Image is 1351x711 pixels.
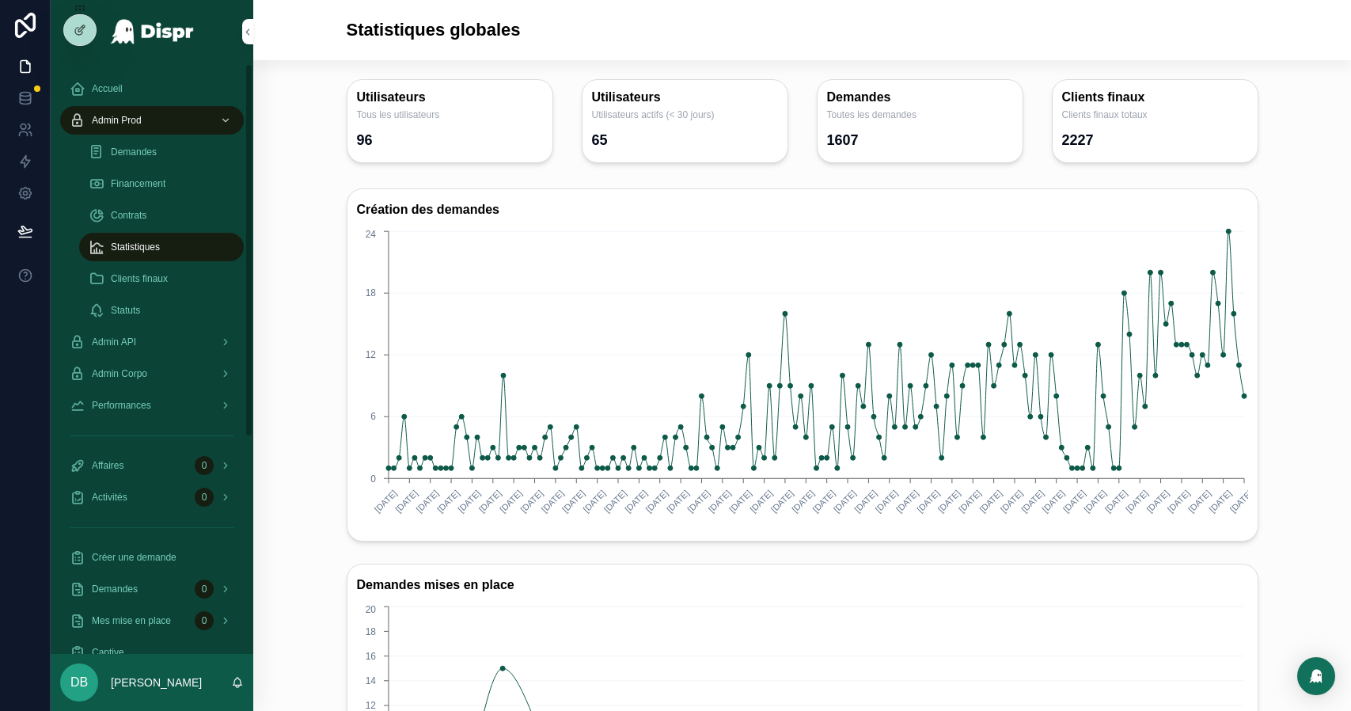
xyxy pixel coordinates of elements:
span: Captive [92,646,124,659]
text: [DATE] [601,488,628,514]
text: [DATE] [664,488,690,514]
h3: Demandes mises en place [357,574,1248,596]
a: Accueil [60,74,244,103]
span: Créer une demande [92,551,176,564]
text: [DATE] [727,488,753,514]
text: [DATE] [1082,488,1108,514]
a: Statuts [79,296,244,325]
tspan: 20 [365,604,376,615]
text: [DATE] [1144,488,1171,514]
h1: Statistiques globales [347,19,521,41]
a: Performances [60,391,244,420]
span: Demandes [111,146,157,158]
tspan: 18 [365,287,376,298]
a: Statistiques [79,233,244,261]
a: Admin Corpo [60,359,244,388]
div: 0 [195,611,214,630]
img: App logo [110,19,195,44]
a: Admin API [60,328,244,356]
text: [DATE] [476,488,503,514]
tspan: 12 [365,700,376,711]
span: Financement [111,177,165,190]
tspan: 12 [365,349,376,360]
text: [DATE] [957,488,983,514]
text: [DATE] [1040,488,1066,514]
text: [DATE] [560,488,586,514]
a: Créer une demande [60,543,244,572]
span: Statuts [111,304,140,317]
span: Statistiques [111,241,160,253]
div: 0 [195,488,214,507]
text: [DATE] [1207,488,1233,514]
text: [DATE] [1228,488,1254,514]
text: [DATE] [393,488,419,514]
text: [DATE] [894,488,920,514]
h3: Clients finaux [1062,89,1248,105]
text: [DATE] [873,488,899,514]
a: Financement [79,169,244,198]
text: [DATE] [518,488,545,514]
a: Mes mise en place0 [60,606,244,635]
text: [DATE] [539,488,565,514]
span: Toutes les demandes [827,108,1013,121]
a: Contrats [79,201,244,230]
div: 1607 [827,127,859,153]
span: Clients finaux totaux [1062,108,1248,121]
text: [DATE] [456,488,482,514]
p: [PERSON_NAME] [111,675,202,690]
a: Activités0 [60,483,244,511]
span: Accueil [92,82,123,95]
div: 65 [592,127,608,153]
text: [DATE] [414,488,440,514]
span: Utilisateurs actifs (< 30 jours) [592,108,778,121]
text: [DATE] [748,488,774,514]
a: Clients finaux [79,264,244,293]
text: [DATE] [643,488,670,514]
text: [DATE] [685,488,712,514]
span: Affaires [92,459,123,472]
tspan: 18 [365,626,376,637]
a: Demandes [79,138,244,166]
text: [DATE] [977,488,1004,514]
text: [DATE] [1186,488,1212,514]
a: Admin Prod [60,106,244,135]
span: Mes mise en place [92,614,171,627]
tspan: 6 [370,411,376,422]
text: [DATE] [998,488,1024,514]
span: Admin API [92,336,136,348]
span: Activités [92,491,127,504]
span: Performances [92,399,151,412]
text: [DATE] [810,488,837,514]
text: [DATE] [706,488,732,514]
tspan: 14 [365,675,376,686]
text: [DATE] [915,488,941,514]
h3: Utilisateurs [357,89,543,105]
text: [DATE] [831,488,857,514]
text: [DATE] [372,488,398,514]
a: Affaires0 [60,451,244,480]
text: [DATE] [768,488,795,514]
div: 0 [195,580,214,599]
text: [DATE] [581,488,607,514]
span: Demandes [92,583,138,595]
div: 2227 [1062,127,1094,153]
a: Captive [60,638,244,667]
span: Admin Prod [92,114,142,127]
text: [DATE] [1123,488,1149,514]
text: [DATE] [1019,488,1046,514]
span: DB [70,673,88,692]
text: [DATE] [435,488,461,514]
tspan: 0 [370,473,376,485]
a: Demandes0 [60,575,244,603]
span: Contrats [111,209,146,222]
h3: Création des demandes [357,199,1248,221]
div: 0 [195,456,214,475]
div: 96 [357,127,373,153]
text: [DATE] [1102,488,1129,514]
h3: Demandes [827,89,1013,105]
text: [DATE] [1061,488,1087,514]
text: [DATE] [852,488,879,514]
text: [DATE] [790,488,816,514]
h3: Utilisateurs [592,89,778,105]
text: [DATE] [935,488,962,514]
